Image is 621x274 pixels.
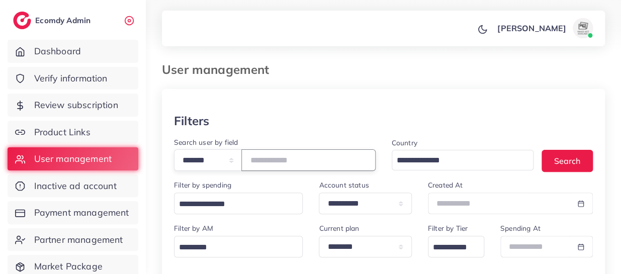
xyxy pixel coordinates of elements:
a: Verify information [8,67,138,90]
span: User management [34,152,112,165]
label: Search user by field [174,137,238,147]
button: Search [542,150,593,171]
a: Dashboard [8,40,138,63]
span: Dashboard [34,45,81,58]
label: Country [392,138,417,148]
h3: Filters [174,114,209,128]
span: Review subscription [34,99,118,112]
img: logo [13,12,31,29]
input: Search for option [393,153,521,168]
span: Partner management [34,233,123,246]
a: logoEcomdy Admin [13,12,93,29]
input: Search for option [175,197,290,212]
a: Product Links [8,121,138,144]
a: User management [8,147,138,170]
a: Inactive ad account [8,174,138,198]
span: Verify information [34,72,108,85]
label: Filter by spending [174,180,231,190]
img: avatar [573,18,593,38]
label: Account status [319,180,369,190]
a: [PERSON_NAME]avatar [492,18,597,38]
a: Payment management [8,201,138,224]
a: Partner management [8,228,138,251]
input: Search for option [175,240,290,255]
h3: User management [162,62,277,77]
span: Inactive ad account [34,179,117,193]
label: Filter by Tier [428,223,468,233]
span: Payment management [34,206,129,219]
a: Review subscription [8,94,138,117]
span: Market Package [34,260,103,273]
div: Search for option [174,193,303,214]
div: Search for option [392,150,534,170]
label: Created At [428,180,463,190]
h2: Ecomdy Admin [35,16,93,25]
div: Search for option [428,236,484,257]
input: Search for option [429,240,471,255]
span: Product Links [34,126,91,139]
div: Search for option [174,236,303,257]
label: Filter by AM [174,223,213,233]
label: Current plan [319,223,359,233]
label: Spending At [500,223,541,233]
p: [PERSON_NAME] [497,22,566,34]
